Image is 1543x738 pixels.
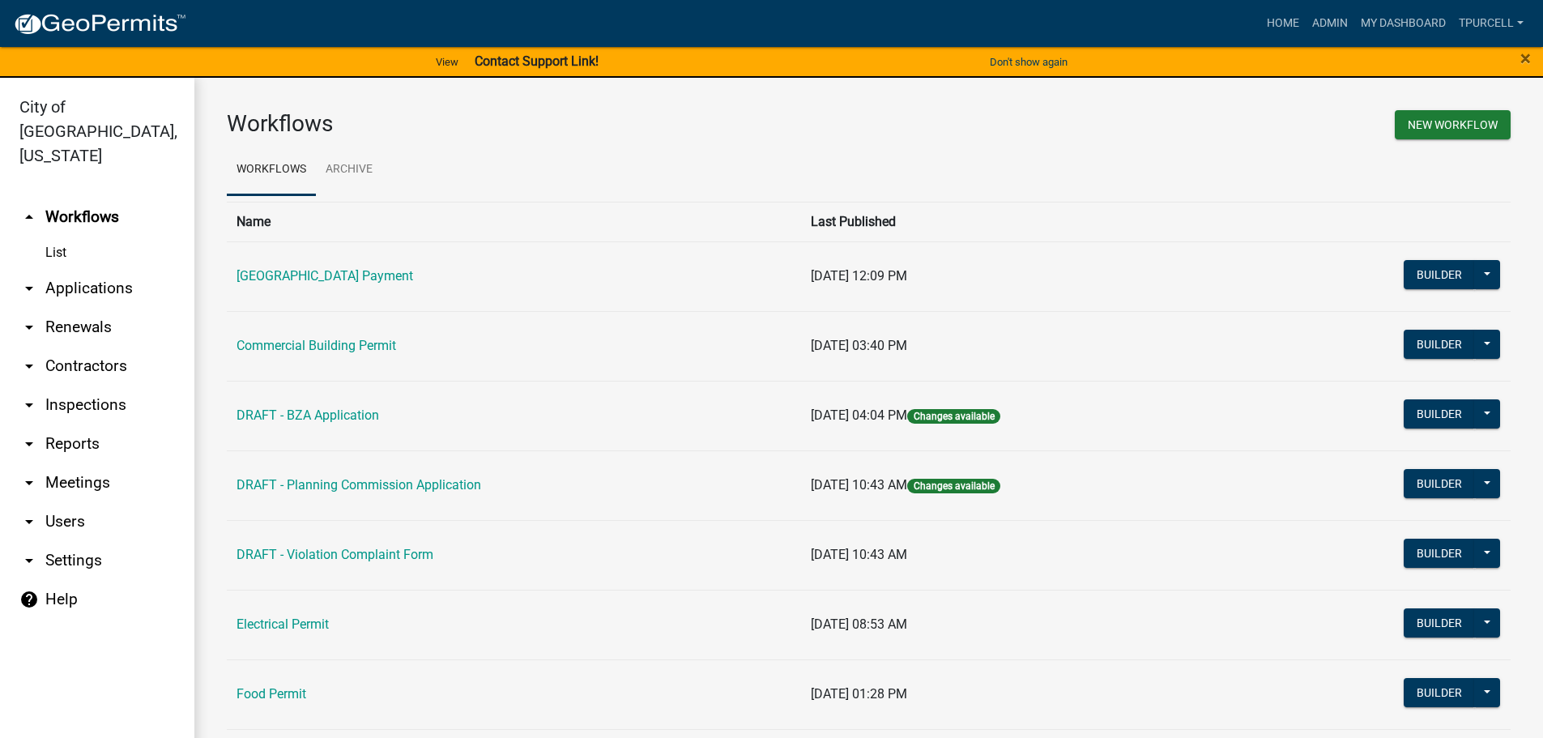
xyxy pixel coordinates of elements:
[811,686,907,702] span: [DATE] 01:28 PM
[1354,8,1452,39] a: My Dashboard
[237,686,306,702] a: Food Permit
[19,395,39,415] i: arrow_drop_down
[429,49,465,75] a: View
[19,512,39,531] i: arrow_drop_down
[1404,469,1475,498] button: Builder
[227,110,857,138] h3: Workflows
[907,409,1000,424] span: Changes available
[1404,399,1475,429] button: Builder
[1452,8,1530,39] a: Tpurcell
[811,268,907,284] span: [DATE] 12:09 PM
[1520,47,1531,70] span: ×
[1404,539,1475,568] button: Builder
[811,547,907,562] span: [DATE] 10:43 AM
[227,144,316,196] a: Workflows
[983,49,1074,75] button: Don't show again
[811,407,907,423] span: [DATE] 04:04 PM
[811,616,907,632] span: [DATE] 08:53 AM
[1404,260,1475,289] button: Builder
[1520,49,1531,68] button: Close
[19,318,39,337] i: arrow_drop_down
[801,202,1255,241] th: Last Published
[19,356,39,376] i: arrow_drop_down
[1404,330,1475,359] button: Builder
[1306,8,1354,39] a: Admin
[811,477,907,493] span: [DATE] 10:43 AM
[811,338,907,353] span: [DATE] 03:40 PM
[1260,8,1306,39] a: Home
[1395,110,1511,139] button: New Workflow
[227,202,801,241] th: Name
[19,473,39,493] i: arrow_drop_down
[907,479,1000,493] span: Changes available
[1404,608,1475,638] button: Builder
[19,551,39,570] i: arrow_drop_down
[237,407,379,423] a: DRAFT - BZA Application
[237,268,413,284] a: [GEOGRAPHIC_DATA] Payment
[19,590,39,609] i: help
[19,279,39,298] i: arrow_drop_down
[19,207,39,227] i: arrow_drop_up
[237,477,481,493] a: DRAFT - Planning Commission Application
[237,547,433,562] a: DRAFT - Violation Complaint Form
[19,434,39,454] i: arrow_drop_down
[237,338,396,353] a: Commercial Building Permit
[316,144,382,196] a: Archive
[237,616,329,632] a: Electrical Permit
[475,53,599,69] strong: Contact Support Link!
[1404,678,1475,707] button: Builder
